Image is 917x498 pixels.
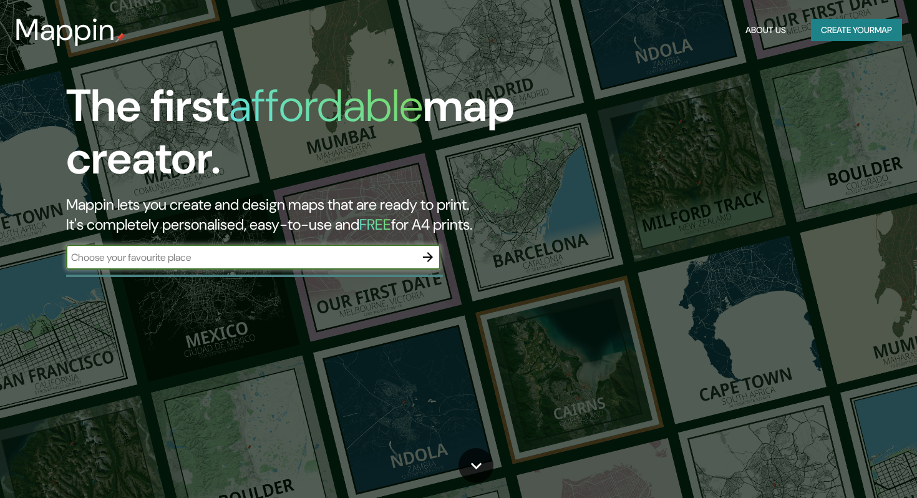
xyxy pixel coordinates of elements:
[229,77,423,135] h1: affordable
[740,19,791,42] button: About Us
[66,250,415,265] input: Choose your favourite place
[66,195,525,235] h2: Mappin lets you create and design maps that are ready to print. It's completely personalised, eas...
[359,215,391,234] h5: FREE
[115,32,125,42] img: mappin-pin
[66,80,525,195] h1: The first map creator.
[15,12,115,47] h3: Mappin
[811,19,902,42] button: Create yourmap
